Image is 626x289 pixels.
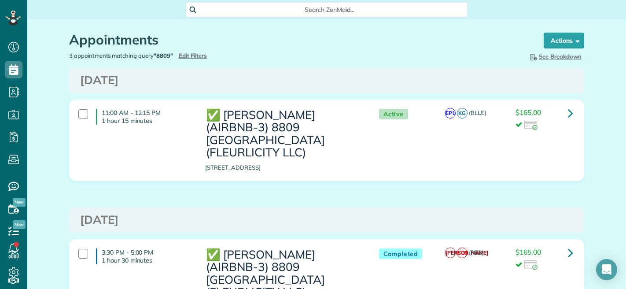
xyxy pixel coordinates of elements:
[516,248,541,256] span: $165.00
[63,52,327,60] div: 3 appointments matching query
[596,259,617,280] div: Open Intercom Messenger
[524,121,538,130] img: icon_credit_card_success-27c2c4fc500a7f1a58a13ef14842cb958d03041fefb464fd2e53c949a5770e83.png
[96,248,192,264] h4: 3:30 PM - 5:00 PM
[516,108,541,117] span: $165.00
[445,108,456,119] span: EP1
[13,198,26,207] span: New
[154,52,173,59] strong: "8809"
[379,109,408,120] span: Active
[524,260,538,270] img: icon_credit_card_success-27c2c4fc500a7f1a58a13ef14842cb958d03041fefb464fd2e53c949a5770e83.png
[205,109,361,159] h3: ✅ [PERSON_NAME] (AIRBNB-3) 8809 [GEOGRAPHIC_DATA] (FLEURLICITY LLC)
[528,53,582,60] span: See Breakdown
[69,33,527,47] h1: Appointments
[102,256,192,264] p: 1 hour 30 minutes
[526,52,584,61] button: See Breakdown
[179,52,207,59] a: Edit Filters
[457,108,468,119] span: KG
[469,249,484,256] span: (RED)
[13,220,26,229] span: New
[80,214,573,226] h3: [DATE]
[469,109,487,116] span: (BLUE)
[379,248,423,259] span: Completed
[457,248,468,258] span: CG1
[80,74,573,87] h3: [DATE]
[445,248,456,258] span: [PERSON_NAME]
[102,117,192,125] p: 1 hour 15 minutes
[205,163,361,172] p: [STREET_ADDRESS]
[544,33,584,48] button: Actions
[96,109,192,125] h4: 11:00 AM - 12:15 PM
